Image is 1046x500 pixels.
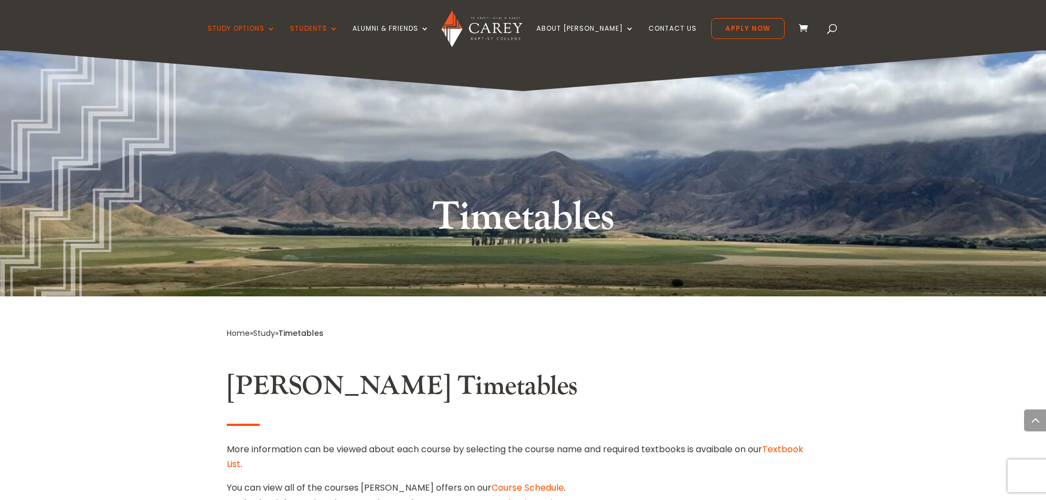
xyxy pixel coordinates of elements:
a: Course Schedule [491,481,564,494]
a: Apply Now [711,18,785,39]
a: Alumni & Friends [353,25,429,50]
span: » » [227,328,323,339]
p: More information can be viewed about each course by selecting the course name and required textbo... [227,442,820,480]
h1: Timetables [317,192,729,249]
a: Study Options [208,25,276,50]
a: Home [227,328,250,339]
a: About [PERSON_NAME] [536,25,634,50]
h2: [PERSON_NAME] Timetables [227,370,820,408]
a: Study [253,328,275,339]
img: Carey Baptist College [441,10,522,47]
a: Contact Us [648,25,697,50]
span: Timetables [278,328,323,339]
a: Students [290,25,338,50]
